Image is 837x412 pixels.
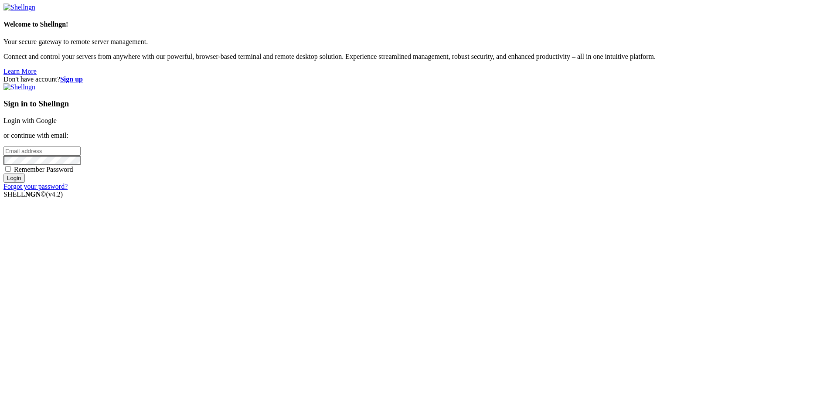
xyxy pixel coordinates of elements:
a: Forgot your password? [3,183,68,190]
p: or continue with email: [3,132,834,140]
div: Don't have account? [3,75,834,83]
p: Connect and control your servers from anywhere with our powerful, browser-based terminal and remo... [3,53,834,61]
span: SHELL © [3,191,63,198]
input: Login [3,174,25,183]
input: Email address [3,146,81,156]
p: Your secure gateway to remote server management. [3,38,834,46]
a: Login with Google [3,117,57,124]
span: 4.2.0 [46,191,63,198]
h4: Welcome to Shellngn! [3,20,834,28]
img: Shellngn [3,3,35,11]
input: Remember Password [5,166,11,172]
a: Sign up [60,75,83,83]
h3: Sign in to Shellngn [3,99,834,109]
img: Shellngn [3,83,35,91]
b: NGN [25,191,41,198]
a: Learn More [3,68,37,75]
span: Remember Password [14,166,73,173]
